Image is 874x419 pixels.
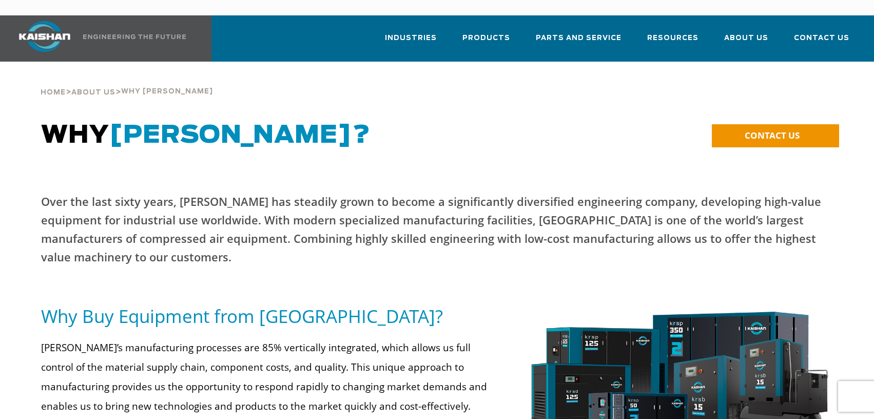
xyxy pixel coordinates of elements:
span: About Us [724,32,768,44]
a: Parts and Service [536,25,621,60]
a: Industries [385,25,437,60]
a: CONTACT US [712,124,839,147]
a: Kaishan USA [6,15,188,62]
span: Industries [385,32,437,44]
p: [PERSON_NAME]’s manufacturing processes are 85% vertically integrated, which allows us full contr... [41,338,491,416]
a: Resources [647,25,698,60]
a: About Us [71,87,115,97]
span: Contact Us [794,32,849,44]
h5: Why Buy Equipment from [GEOGRAPHIC_DATA]? [41,304,491,328]
span: Home [41,89,66,96]
span: Why [PERSON_NAME] [121,88,213,95]
img: kaishan logo [6,21,83,52]
span: Parts and Service [536,32,621,44]
a: Contact Us [794,25,849,60]
span: About Us [71,89,115,96]
a: Products [462,25,510,60]
span: CONTACT US [745,129,800,141]
div: > > [41,62,213,101]
span: Products [462,32,510,44]
span: WHY [41,123,371,148]
span: [PERSON_NAME]? [109,123,371,148]
a: Home [41,87,66,97]
a: About Us [724,25,768,60]
img: Engineering the future [83,34,186,39]
span: Resources [647,32,698,44]
p: Over the last sixty years, [PERSON_NAME] has steadily grown to become a significantly diversified... [41,192,833,266]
